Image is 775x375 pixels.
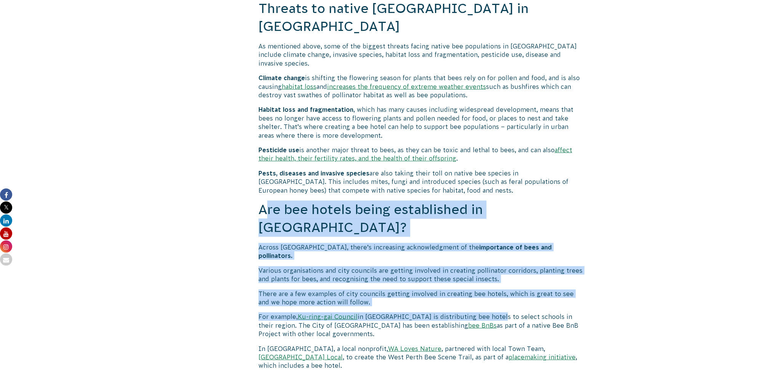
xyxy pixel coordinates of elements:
p: , which has many causes including widespread development, means that bees no longer have access t... [258,105,586,140]
strong: Pesticide use [258,146,299,153]
a: placemaking initiative [509,354,576,361]
strong: Habitat loss and fragmentation [258,106,353,113]
p: Various organisations and city councils are getting involved in creating pollinator corridors, pl... [258,266,586,283]
p: As mentioned above, some of the biggest threats facing native bee populations in [GEOGRAPHIC_DATA... [258,42,586,68]
p: are also taking their toll on native bee species in [GEOGRAPHIC_DATA]. This includes mites, fungi... [258,169,586,195]
strong: Climate change [258,74,305,81]
h2: Are bee hotels being established in [GEOGRAPHIC_DATA]? [258,201,586,237]
p: For example, in [GEOGRAPHIC_DATA] is distributing bee hotels to select schools in their region. T... [258,312,586,338]
a: WA Loves Nature [388,345,441,352]
p: is shifting the flowering season for plants that bees rely on for pollen and food, and is also ca... [258,74,586,99]
p: There are a few examples of city councils getting involved in creating bee hotels, which is great... [258,290,586,307]
a: bee BnBs [468,322,497,329]
strong: Pests, diseases and invasive species [258,170,369,177]
a: habitat loss [282,83,316,90]
a: increases the frequency of extreme weather events [327,83,486,90]
p: In [GEOGRAPHIC_DATA], a local nonprofit, , partnered with local Town Team, , to create the West P... [258,344,586,370]
p: is another major threat to bees, as they can be toxic and lethal to bees, and can also . [258,146,586,163]
a: [GEOGRAPHIC_DATA] Local [258,354,343,361]
a: Ku-ring-gai Council [298,313,358,320]
p: Across [GEOGRAPHIC_DATA], there’s increasing acknowledgment of the [258,243,586,260]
